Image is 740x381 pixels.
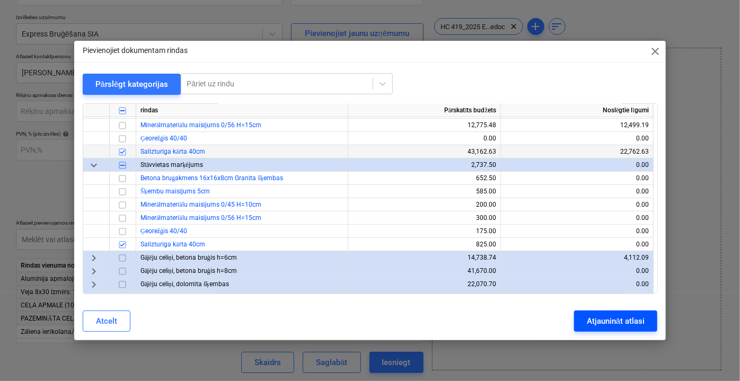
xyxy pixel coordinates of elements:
[353,132,496,145] div: 0.00
[505,172,649,185] div: 0.00
[140,174,283,182] a: Betona bruģakmens 16x16x8cm Granīta šķembas
[505,278,649,291] div: 0.00
[140,241,205,248] a: Salizturīga kārta 40cm
[574,311,657,332] button: Atjaunināt atlasi
[87,278,100,290] span: keyboard_arrow_right
[140,121,261,129] a: Minerālmateriālu maisījums 0/56 H=15cm
[505,119,649,132] div: 12,499.19
[505,264,649,278] div: 0.00
[353,264,496,278] div: 41,670.00
[140,135,187,142] a: Ģeorežģis 40/40
[83,311,130,332] button: Atcelt
[353,172,496,185] div: 652.50
[505,158,649,172] div: 0.00
[140,254,237,261] span: Gājēju celiņi, betona bruģis h=6cm
[95,77,169,91] div: Pārslēgt kategorijas
[505,251,649,264] div: 4,112.09
[353,278,496,291] div: 22,070.70
[136,104,348,117] div: rindas
[353,185,496,198] div: 585.00
[505,225,649,238] div: 0.00
[505,132,649,145] div: 0.00
[353,119,496,132] div: 12,775.48
[353,238,496,251] div: 825.00
[353,198,496,211] div: 200.00
[505,211,649,225] div: 0.00
[505,145,649,158] div: 22,762.63
[353,225,496,238] div: 175.00
[140,227,187,235] a: Ģeorežģis 40/40
[140,214,261,221] a: Minerālmateriālu maisījums 0/56 H=15cm
[140,161,203,169] span: Stāvvietas marķējums
[505,291,649,304] div: 0.00
[96,314,117,328] div: Atcelt
[649,45,662,58] span: close
[87,251,100,264] span: keyboard_arrow_right
[87,158,100,171] span: keyboard_arrow_down
[140,148,205,155] a: Salizturīga kārta 40cm
[83,74,181,95] button: Pārslēgt kategorijas
[87,264,100,277] span: keyboard_arrow_right
[87,291,100,304] span: keyboard_arrow_right
[353,251,496,264] div: 14,738.74
[353,291,496,304] div: 11,931.40
[505,185,649,198] div: 0.00
[348,104,501,117] div: Pārskatīts budžets
[505,238,649,251] div: 0.00
[587,314,645,328] div: Atjaunināt atlasi
[140,280,229,288] span: Gājēju celiņi, dolomīta šķembas
[501,104,654,117] div: Noslēgtie līgumi
[140,267,237,274] span: Gājēju celiņi, betona bruģis h=8cm
[353,158,496,172] div: 2,737.50
[353,211,496,225] div: 300.00
[140,201,261,208] a: Minerālmateriālu maisījums 0/45 H=10cm
[353,145,496,158] div: 43,162.63
[505,198,649,211] div: 0.00
[140,188,210,195] a: Šķembu maisījums 5cm
[83,45,188,56] p: Pievienojiet dokumentam rindas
